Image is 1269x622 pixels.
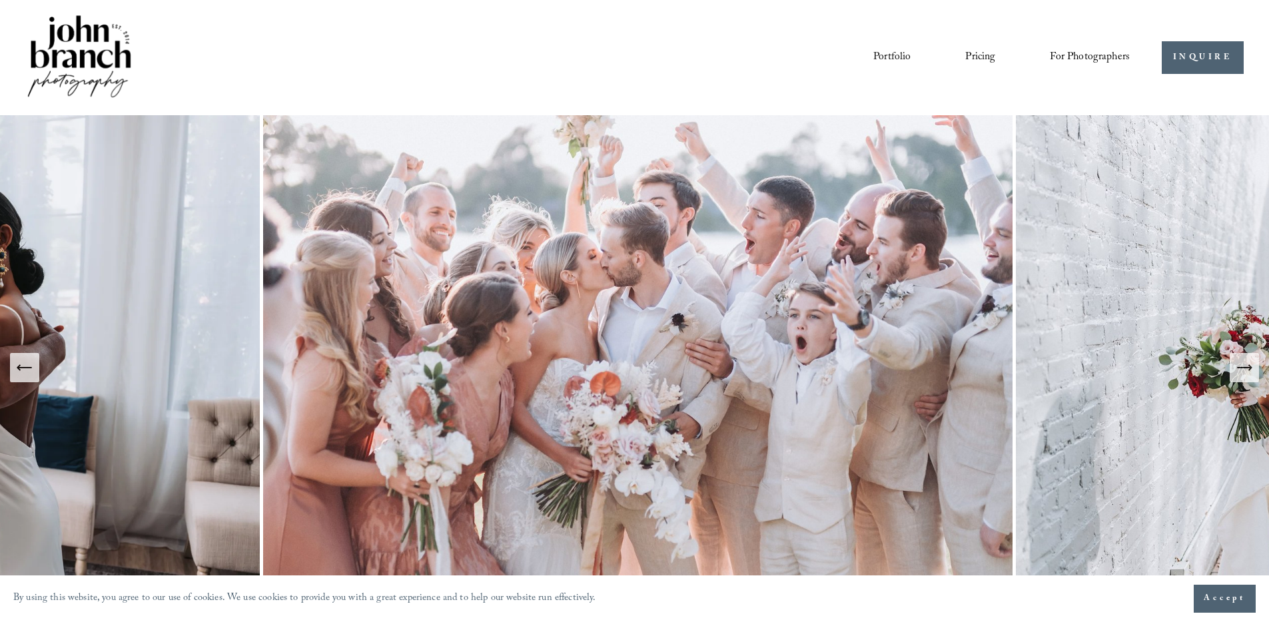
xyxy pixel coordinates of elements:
[1204,592,1246,605] span: Accept
[25,13,133,103] img: John Branch IV Photography
[1162,41,1244,74] a: INQUIRE
[873,46,911,69] a: Portfolio
[1050,47,1130,68] span: For Photographers
[10,353,39,382] button: Previous Slide
[1230,353,1259,382] button: Next Slide
[13,589,596,609] p: By using this website, you agree to our use of cookies. We use cookies to provide you with a grea...
[1194,585,1256,613] button: Accept
[965,46,995,69] a: Pricing
[260,115,1016,619] img: A wedding party celebrating outdoors, featuring a bride and groom kissing amidst cheering bridesm...
[1050,46,1130,69] a: folder dropdown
